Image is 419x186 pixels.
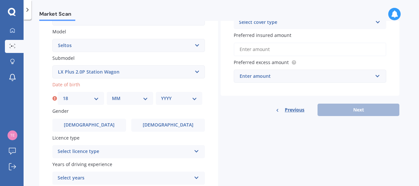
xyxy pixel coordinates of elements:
input: Enter amount [234,42,386,56]
span: Years of driving experience [52,161,112,167]
span: Preferred insured amount [234,32,291,38]
span: Gender [52,108,69,114]
span: Licence type [52,135,80,141]
div: Select cover type [239,19,373,26]
img: aa3687828fc0575ee32c33054cb27b1e [8,130,17,140]
span: Preferred excess amount [234,59,289,65]
span: Date of birth [52,81,80,88]
div: Select years [58,174,191,182]
span: Market Scan [39,11,75,20]
span: Submodel [52,55,75,61]
span: [DEMOGRAPHIC_DATA] [64,122,115,128]
span: Previous [285,105,304,115]
div: Enter amount [240,73,373,80]
span: Model [52,28,66,35]
div: Select licence type [58,148,191,156]
span: [DEMOGRAPHIC_DATA] [143,122,193,128]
